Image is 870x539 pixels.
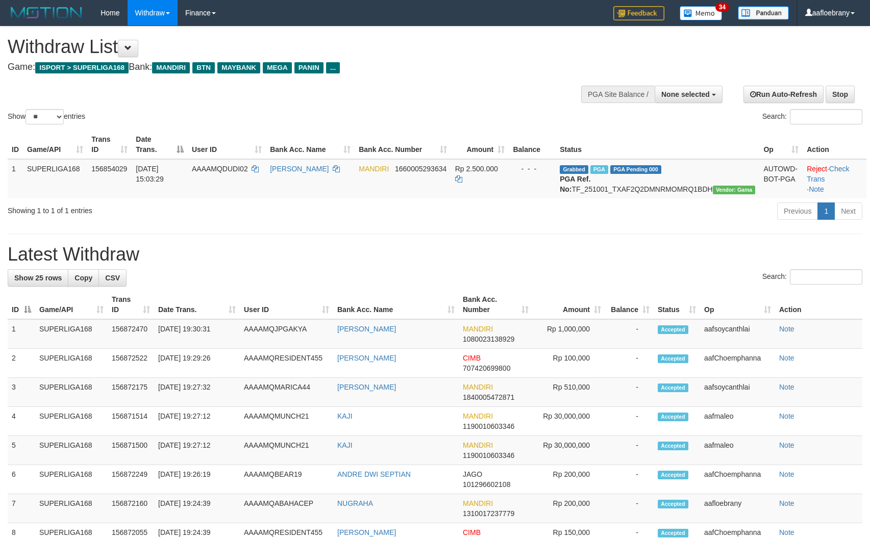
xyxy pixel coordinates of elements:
td: Rp 510,000 [533,378,605,407]
label: Show entries [8,109,85,124]
span: ISPORT > SUPERLIGA168 [35,62,129,73]
span: [DATE] 15:03:29 [136,165,164,183]
h1: Latest Withdraw [8,244,862,265]
h4: Game: Bank: [8,62,570,72]
span: Copy 1660005293634 to clipboard [395,165,446,173]
th: Trans ID: activate to sort column ascending [87,130,132,159]
span: Marked by aafsoycanthlai [590,165,608,174]
td: SUPERLIGA168 [35,494,108,523]
a: [PERSON_NAME] [337,528,396,536]
select: Showentries [26,109,64,124]
th: Amount: activate to sort column ascending [533,290,605,319]
th: Balance [509,130,556,159]
label: Search: [762,109,862,124]
td: 4 [8,407,35,436]
td: Rp 30,000,000 [533,407,605,436]
div: PGA Site Balance / [581,86,655,103]
td: AAAAMQMUNCH21 [240,436,333,465]
span: Accepted [658,413,688,421]
td: 156871514 [108,407,154,436]
a: Note [779,441,794,449]
td: 6 [8,465,35,494]
a: Note [779,325,794,333]
td: Rp 100,000 [533,349,605,378]
a: [PERSON_NAME] [337,325,396,333]
span: Accepted [658,471,688,479]
td: aafmaleo [700,436,775,465]
span: MANDIRI [463,441,493,449]
th: Action [775,290,862,319]
th: Action [803,130,866,159]
span: AAAAMQDUDI02 [192,165,248,173]
a: CSV [98,269,127,287]
a: Note [779,412,794,420]
td: 156872249 [108,465,154,494]
td: Rp 1,000,000 [533,319,605,349]
span: Accepted [658,442,688,450]
td: aafloebrany [700,494,775,523]
td: 2 [8,349,35,378]
th: Op: activate to sort column ascending [759,130,803,159]
td: AAAAMQBEAR19 [240,465,333,494]
td: 156872175 [108,378,154,407]
a: KAJI [337,412,353,420]
td: [DATE] 19:27:12 [154,436,240,465]
a: Previous [777,202,818,220]
th: Bank Acc. Name: activate to sort column ascending [333,290,459,319]
span: Rp 2.500.000 [455,165,498,173]
td: [DATE] 19:27:12 [154,407,240,436]
td: 156872522 [108,349,154,378]
span: CSV [105,274,120,282]
span: Grabbed [560,165,588,174]
a: Note [779,383,794,391]
img: Feedback.jpg [613,6,664,20]
span: MEGA [263,62,292,73]
a: KAJI [337,441,353,449]
td: - [605,349,654,378]
span: CIMB [463,354,481,362]
td: - [605,407,654,436]
span: 34 [715,3,729,12]
span: PGA Pending [610,165,661,174]
td: SUPERLIGA168 [35,349,108,378]
th: Game/API: activate to sort column ascending [23,130,87,159]
div: Showing 1 to 1 of 1 entries [8,201,355,216]
span: Copy 101296602108 to clipboard [463,480,510,489]
td: [DATE] 19:24:39 [154,494,240,523]
b: PGA Ref. No: [560,175,590,193]
td: - [605,465,654,494]
th: Balance: activate to sort column ascending [605,290,654,319]
th: Status [556,130,759,159]
input: Search: [790,109,862,124]
img: MOTION_logo.png [8,5,85,20]
td: [DATE] 19:29:26 [154,349,240,378]
td: Rp 200,000 [533,494,605,523]
td: AUTOWD-BOT-PGA [759,159,803,198]
td: aafmaleo [700,407,775,436]
a: Note [779,499,794,507]
th: Date Trans.: activate to sort column ascending [154,290,240,319]
td: 156872160 [108,494,154,523]
td: Rp 30,000,000 [533,436,605,465]
span: MANDIRI [463,499,493,507]
a: Copy [68,269,99,287]
td: - [605,494,654,523]
td: 156872470 [108,319,154,349]
a: NUGRAHA [337,499,373,507]
td: SUPERLIGA168 [35,319,108,349]
span: Accepted [658,529,688,537]
th: Bank Acc. Number: activate to sort column ascending [459,290,533,319]
a: [PERSON_NAME] [337,383,396,391]
th: Trans ID: activate to sort column ascending [108,290,154,319]
span: CIMB [463,528,481,536]
a: Note [779,354,794,362]
th: ID: activate to sort column descending [8,290,35,319]
span: 156854029 [91,165,127,173]
span: Show 25 rows [14,274,62,282]
th: User ID: activate to sort column ascending [240,290,333,319]
td: · · [803,159,866,198]
td: Rp 200,000 [533,465,605,494]
span: Accepted [658,325,688,334]
th: Date Trans.: activate to sort column descending [132,130,188,159]
span: Copy [74,274,92,282]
